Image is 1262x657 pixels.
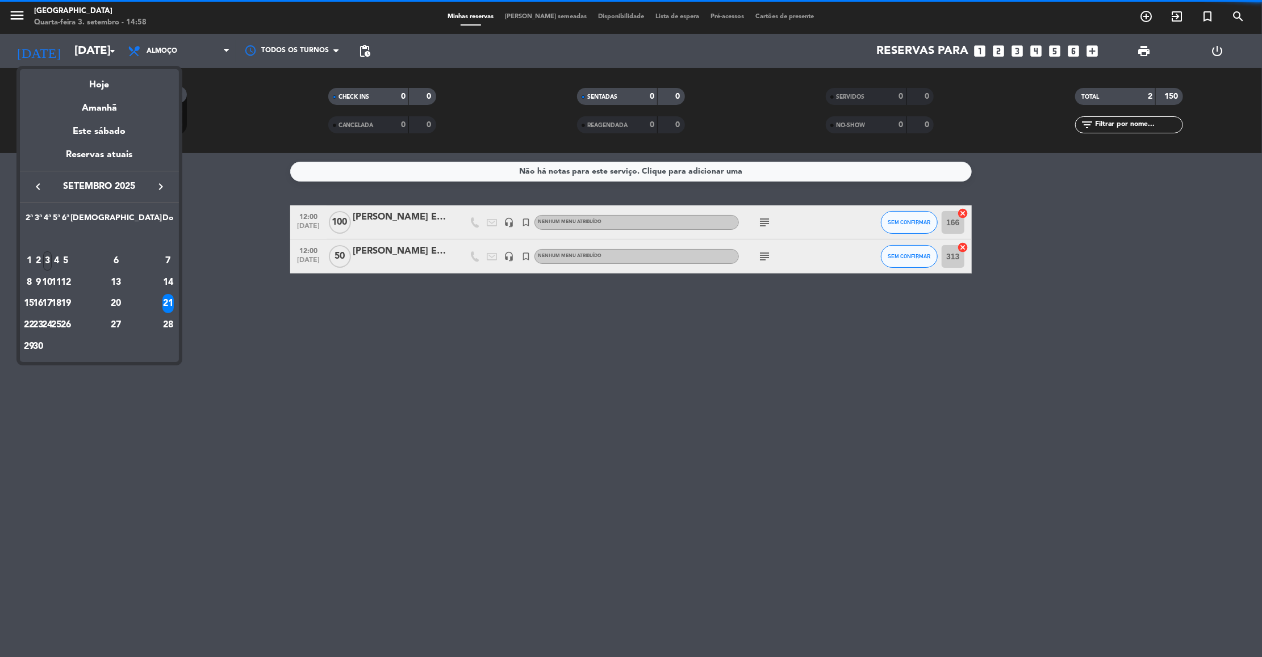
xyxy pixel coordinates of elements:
div: 29 [25,337,34,356]
div: 12 [61,273,70,292]
td: 11 de setembro de 2025 [52,272,61,293]
td: 3 de setembro de 2025 [43,250,52,272]
th: Domingo [162,212,174,229]
span: setembro 2025 [48,179,151,194]
td: 22 de setembro de 2025 [24,314,34,336]
td: 18 de setembro de 2025 [52,293,61,314]
td: 7 de setembro de 2025 [162,250,174,272]
td: 9 de setembro de 2025 [34,272,43,293]
td: 2 de setembro de 2025 [34,250,43,272]
div: 2 [34,251,43,271]
td: 4 de setembro de 2025 [52,250,61,272]
div: 5 [61,251,70,271]
td: 13 de setembro de 2025 [70,272,162,293]
div: 9 [34,273,43,292]
td: 25 de setembro de 2025 [52,314,61,336]
div: 22 [25,315,34,335]
div: 17 [43,294,52,313]
div: 23 [34,315,43,335]
th: Sexta-feira [61,212,70,229]
th: Sábado [70,212,162,229]
div: 4 [52,251,61,271]
td: 1 de setembro de 2025 [24,250,34,272]
div: 28 [162,315,174,335]
td: 21 de setembro de 2025 [162,293,174,314]
div: 6 [75,251,157,271]
div: 13 [75,273,157,292]
td: 24 de setembro de 2025 [43,314,52,336]
div: 10 [43,273,52,292]
div: 26 [61,315,70,335]
div: 19 [61,294,70,313]
div: Amanhã [20,92,179,116]
div: 3 [43,251,52,271]
div: 21 [162,294,174,313]
td: 12 de setembro de 2025 [61,272,70,293]
div: 7 [162,251,174,271]
td: 16 de setembro de 2025 [34,293,43,314]
td: 26 de setembro de 2025 [61,314,70,336]
td: 19 de setembro de 2025 [61,293,70,314]
td: 8 de setembro de 2025 [24,272,34,293]
td: 20 de setembro de 2025 [70,293,162,314]
div: Reservas atuais [20,148,179,171]
td: SET [24,229,174,250]
button: keyboard_arrow_right [151,179,171,194]
div: Este sábado [20,116,179,148]
div: 30 [34,337,43,356]
div: 8 [25,273,34,292]
div: 16 [34,294,43,313]
td: 29 de setembro de 2025 [24,336,34,357]
i: keyboard_arrow_left [31,180,45,193]
div: Hoje [20,69,179,92]
td: 17 de setembro de 2025 [43,293,52,314]
div: 14 [162,273,174,292]
div: 24 [43,315,52,335]
th: Quarta-feira [43,212,52,229]
td: 28 de setembro de 2025 [162,314,174,336]
th: Quinta-feira [52,212,61,229]
td: 15 de setembro de 2025 [24,293,34,314]
td: 5 de setembro de 2025 [61,250,70,272]
td: 30 de setembro de 2025 [34,336,43,357]
th: Terça-feira [34,212,43,229]
td: 14 de setembro de 2025 [162,272,174,293]
i: keyboard_arrow_right [154,180,168,193]
td: 27 de setembro de 2025 [70,314,162,336]
div: 27 [75,315,157,335]
div: 11 [52,273,61,292]
div: 15 [25,294,34,313]
div: 20 [75,294,157,313]
div: 25 [52,315,61,335]
td: 6 de setembro de 2025 [70,250,162,272]
td: 10 de setembro de 2025 [43,272,52,293]
div: 1 [25,251,34,271]
button: keyboard_arrow_left [28,179,48,194]
th: Segunda-feira [24,212,34,229]
div: 18 [52,294,61,313]
td: 23 de setembro de 2025 [34,314,43,336]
